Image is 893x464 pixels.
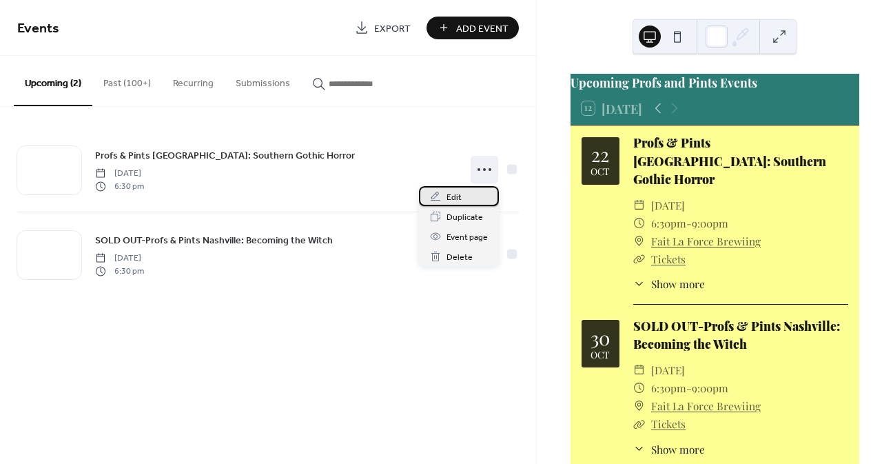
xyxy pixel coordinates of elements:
span: Duplicate [446,210,483,225]
span: - [686,214,692,232]
span: [DATE] [651,361,685,379]
div: ​ [633,379,646,397]
div: ​ [633,441,646,457]
div: ​ [633,214,646,232]
div: ​ [633,397,646,415]
div: ​ [633,276,646,292]
a: Profs & Pints [GEOGRAPHIC_DATA]: Southern Gothic Horror [95,148,355,163]
span: [DATE] [95,168,144,180]
button: Past (100+) [92,56,162,105]
span: Delete [446,250,473,265]
span: - [686,379,692,397]
span: Show more [651,441,705,457]
div: ​ [633,196,646,214]
button: ​Show more [633,441,705,457]
span: 9:00pm [692,214,728,232]
button: Upcoming (2) [14,56,92,106]
div: ​ [633,232,646,250]
button: Recurring [162,56,225,105]
a: Profs & Pints [GEOGRAPHIC_DATA]: Southern Gothic Horror [633,134,826,187]
div: ​ [633,415,646,433]
span: 6:30 pm [95,180,144,192]
a: SOLD OUT-Profs & Pints Nashville: Becoming the Witch [95,232,333,248]
span: SOLD OUT-Profs & Pints Nashville: Becoming the Witch [95,234,333,248]
span: [DATE] [95,252,144,265]
div: 22 [591,145,609,164]
span: Event page [446,230,488,245]
div: 30 [591,328,610,347]
a: Tickets [651,252,686,266]
span: Export [374,21,411,36]
span: 6:30pm [651,214,686,232]
span: 6:30pm [651,379,686,397]
span: Edit [446,190,462,205]
div: Oct [591,167,610,176]
a: SOLD OUT-Profs & Pints Nashville: Becoming the Witch [633,318,840,352]
a: Export [345,17,421,39]
span: Events [17,15,59,42]
span: [DATE] [651,196,685,214]
button: Add Event [427,17,519,39]
span: Show more [651,276,705,292]
div: Oct [591,350,610,360]
div: ​ [633,361,646,379]
span: Add Event [456,21,509,36]
div: ​ [633,250,646,268]
span: 6:30 pm [95,265,144,277]
button: ​Show more [633,276,705,292]
a: Fait La Force Brewiing [651,397,761,415]
div: Upcoming Profs and Pints Events [571,74,859,92]
a: Tickets [651,416,686,431]
button: Submissions [225,56,301,105]
span: 9:00pm [692,379,728,397]
a: Fait La Force Brewiing [651,232,761,250]
span: Profs & Pints [GEOGRAPHIC_DATA]: Southern Gothic Horror [95,149,355,163]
